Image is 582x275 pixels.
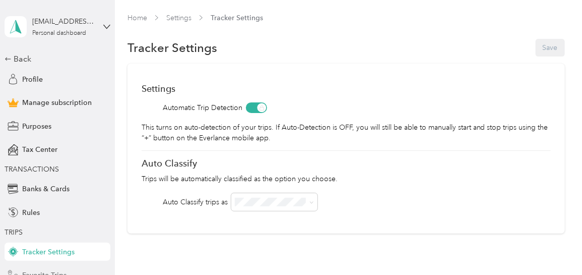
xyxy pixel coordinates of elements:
[166,14,191,22] a: Settings
[5,53,105,65] div: Back
[142,158,551,169] div: Auto Classify
[142,122,551,143] p: This turns on auto-detection of your trips. If Auto-Detection is OFF, you will still be able to m...
[5,165,59,174] span: TRANSACTIONS
[32,30,86,36] div: Personal dashboard
[142,174,551,184] p: Trips will be automatically classified as the option you choose.
[22,247,75,257] span: Tracker Settings
[5,228,23,237] span: TRIPS
[127,14,147,22] a: Home
[211,13,263,23] span: Tracker Settings
[22,97,92,108] span: Manage subscription
[22,74,43,85] span: Profile
[526,218,582,275] iframe: Everlance-gr Chat Button Frame
[163,102,242,113] span: Automatic Trip Detection
[163,197,228,207] div: Auto Classify trips as
[32,16,95,27] div: [EMAIL_ADDRESS][DOMAIN_NAME]
[22,121,51,132] span: Purposes
[142,83,551,94] div: Settings
[127,42,217,53] h1: Tracker Settings
[22,207,40,218] span: Rules
[22,144,57,155] span: Tax Center
[22,184,70,194] span: Banks & Cards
